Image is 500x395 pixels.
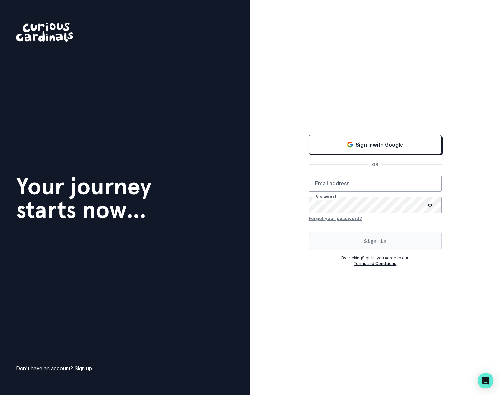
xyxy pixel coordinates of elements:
[16,175,152,221] h1: Your journey starts now...
[309,135,442,154] button: Sign in with Google (GSuite)
[16,23,73,42] img: Curious Cardinals Logo
[74,365,92,372] a: Sign up
[368,162,382,168] p: OR
[309,255,442,261] p: By clicking Sign In , you agree to our
[354,261,396,266] a: Terms and Conditions
[309,213,362,224] button: Forgot your password?
[16,364,92,372] p: Don't have an account?
[309,232,442,250] button: Sign in
[478,373,493,388] div: Open Intercom Messenger
[356,141,403,148] p: Sign in with Google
